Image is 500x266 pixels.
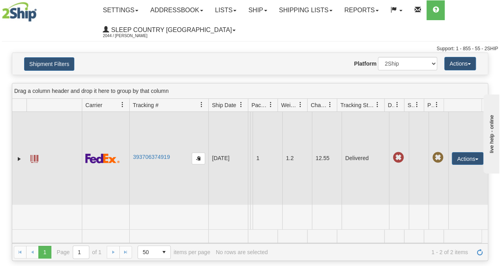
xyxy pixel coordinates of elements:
[144,0,209,20] a: Addressbook
[482,92,499,173] iframe: chat widget
[342,112,389,205] td: Delivered
[116,98,129,111] a: Carrier filter column settings
[311,101,327,109] span: Charge
[354,60,377,68] label: Platform
[195,98,208,111] a: Tracking # filter column settings
[391,98,404,111] a: Delivery Status filter column settings
[371,98,384,111] a: Tracking Status filter column settings
[85,101,102,109] span: Carrier
[444,57,476,70] button: Actions
[57,245,102,259] span: Page of 1
[234,98,248,111] a: Ship Date filter column settings
[253,112,282,205] td: 1
[133,154,170,160] a: 393706374919
[388,101,394,109] span: Delivery Status
[392,152,404,163] span: Late
[85,153,120,163] img: 2 - FedEx Express®
[12,83,488,99] div: grid grouping header
[15,155,23,163] a: Expand
[452,152,483,165] button: Actions
[158,246,170,258] span: select
[338,0,385,20] a: Reports
[432,152,443,163] span: Pickup Not Assigned
[250,112,253,205] td: [PERSON_NAME] [PERSON_NAME] CA AB CALGARY T3B 5X9
[273,0,338,20] a: Shipping lists
[340,101,375,109] span: Tracking Status
[474,246,486,258] a: Refresh
[2,45,498,52] div: Support: 1 - 855 - 55 - 2SHIP
[73,246,89,258] input: Page 1
[312,112,342,205] td: 12.55
[6,7,73,13] div: live help - online
[251,101,268,109] span: Packages
[410,98,424,111] a: Shipment Issues filter column settings
[2,2,37,22] img: logo2044.jpg
[209,0,242,20] a: Lists
[143,248,153,256] span: 50
[138,245,210,259] span: items per page
[97,0,144,20] a: Settings
[281,101,298,109] span: Weight
[248,112,250,205] td: Sleep Country [GEOGRAPHIC_DATA] Shipping department [GEOGRAPHIC_DATA] [GEOGRAPHIC_DATA] Kitchener...
[242,0,273,20] a: Ship
[282,112,312,205] td: 1.2
[273,249,468,255] span: 1 - 2 of 2 items
[427,101,434,109] span: Pickup Status
[208,112,248,205] td: [DATE]
[97,20,242,40] a: Sleep Country [GEOGRAPHIC_DATA] 2044 / [PERSON_NAME]
[38,246,51,258] span: Page 1
[30,151,38,164] a: Label
[192,153,205,164] button: Copy to clipboard
[109,26,232,33] span: Sleep Country [GEOGRAPHIC_DATA]
[294,98,307,111] a: Weight filter column settings
[216,249,268,255] div: No rows are selected
[408,101,414,109] span: Shipment Issues
[103,32,162,40] span: 2044 / [PERSON_NAME]
[430,98,443,111] a: Pickup Status filter column settings
[212,101,236,109] span: Ship Date
[138,245,171,259] span: Page sizes drop down
[264,98,277,111] a: Packages filter column settings
[133,101,158,109] span: Tracking #
[323,98,337,111] a: Charge filter column settings
[24,57,74,71] button: Shipment Filters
